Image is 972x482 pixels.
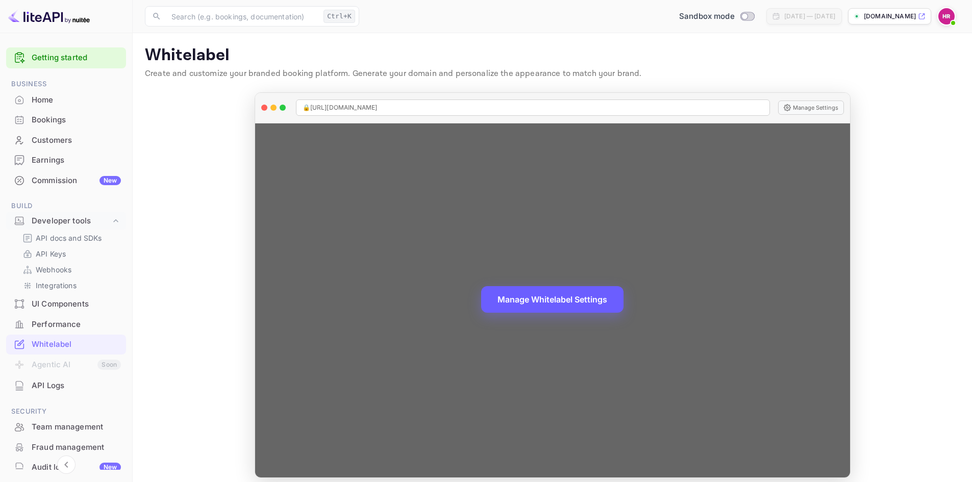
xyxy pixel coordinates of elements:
[6,335,126,353] a: Whitelabel
[6,315,126,335] div: Performance
[679,11,735,22] span: Sandbox mode
[145,45,960,66] p: Whitelabel
[6,212,126,230] div: Developer tools
[32,442,121,453] div: Fraud management
[6,150,126,170] div: Earnings
[32,114,121,126] div: Bookings
[784,12,835,21] div: [DATE] — [DATE]
[18,278,122,293] div: Integrations
[6,294,126,314] div: UI Components
[57,455,76,474] button: Collapse navigation
[938,8,955,24] img: Hugo Ruano
[32,215,111,227] div: Developer tools
[18,246,122,261] div: API Keys
[6,335,126,354] div: Whitelabel
[6,171,126,190] a: CommissionNew
[6,294,126,313] a: UI Components
[32,298,121,310] div: UI Components
[32,175,121,187] div: Commission
[22,264,118,275] a: Webhooks
[22,233,118,243] a: API docs and SDKs
[36,280,77,291] p: Integrations
[6,458,126,476] a: Audit logsNew
[6,131,126,149] a: Customers
[6,406,126,417] span: Security
[32,339,121,350] div: Whitelabel
[303,103,378,112] span: 🔒 [URL][DOMAIN_NAME]
[32,94,121,106] div: Home
[32,421,121,433] div: Team management
[6,438,126,456] a: Fraud management
[165,6,319,27] input: Search (e.g. bookings, documentation)
[6,150,126,169] a: Earnings
[22,248,118,259] a: API Keys
[22,280,118,291] a: Integrations
[6,171,126,191] div: CommissionNew
[32,135,121,146] div: Customers
[6,315,126,334] a: Performance
[32,380,121,392] div: API Logs
[145,68,960,80] p: Create and customize your branded booking platform. Generate your domain and personalize the appe...
[6,131,126,150] div: Customers
[6,417,126,437] div: Team management
[32,319,121,331] div: Performance
[6,376,126,395] a: API Logs
[6,200,126,212] span: Build
[6,376,126,396] div: API Logs
[8,8,90,24] img: LiteAPI logo
[6,438,126,458] div: Fraud management
[778,100,844,115] button: Manage Settings
[36,264,71,275] p: Webhooks
[32,155,121,166] div: Earnings
[6,90,126,109] a: Home
[99,176,121,185] div: New
[6,110,126,129] a: Bookings
[6,79,126,90] span: Business
[6,90,126,110] div: Home
[6,47,126,68] div: Getting started
[6,110,126,130] div: Bookings
[6,458,126,477] div: Audit logsNew
[6,417,126,436] a: Team management
[36,248,66,259] p: API Keys
[675,11,758,22] div: Switch to Production mode
[32,462,121,473] div: Audit logs
[36,233,102,243] p: API docs and SDKs
[864,12,916,21] p: [DOMAIN_NAME]
[18,231,122,245] div: API docs and SDKs
[32,52,121,64] a: Getting started
[99,463,121,472] div: New
[18,262,122,277] div: Webhooks
[481,286,624,313] button: Manage Whitelabel Settings
[323,10,355,23] div: Ctrl+K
